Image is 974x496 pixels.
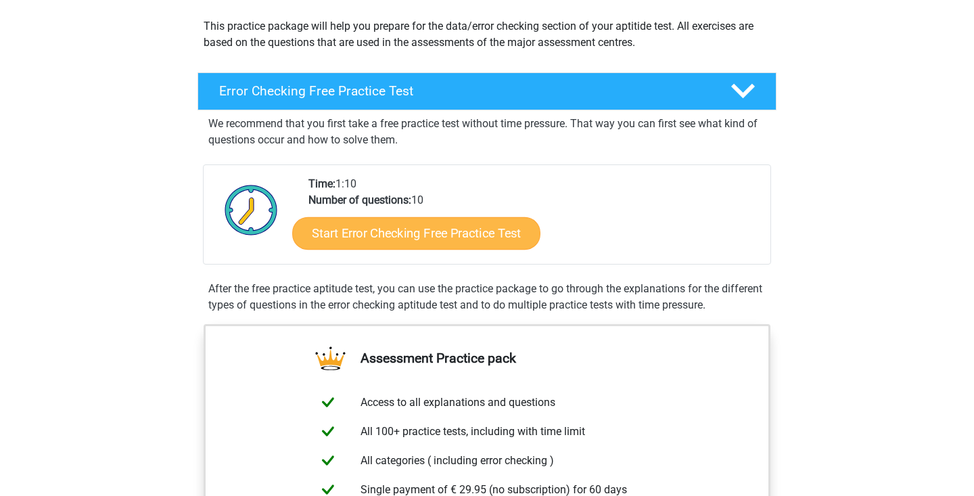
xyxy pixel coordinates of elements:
div: 1:10 10 [298,176,770,264]
b: Time: [308,177,335,190]
p: This practice package will help you prepare for the data/error checking section of your aptitide ... [204,18,770,51]
div: After the free practice aptitude test, you can use the practice package to go through the explana... [203,281,771,313]
h4: Error Checking Free Practice Test [219,83,709,99]
b: Number of questions: [308,194,411,206]
a: Start Error Checking Free Practice Test [292,217,540,250]
img: Clock [217,176,285,244]
p: We recommend that you first take a free practice test without time pressure. That way you can fir... [208,116,766,148]
a: Error Checking Free Practice Test [192,72,782,110]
